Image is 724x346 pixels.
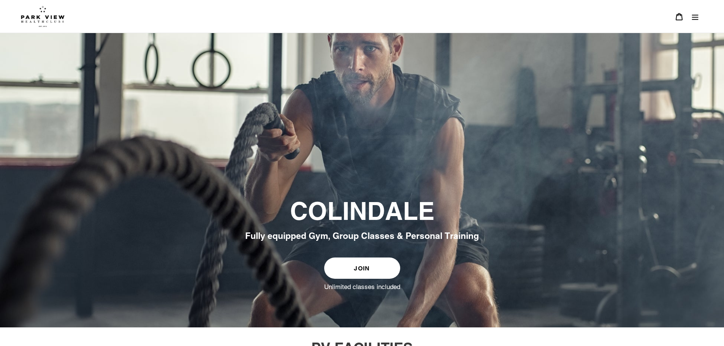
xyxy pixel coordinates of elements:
label: Unlimited classes included [324,283,400,291]
h2: COLINDALE [155,197,569,226]
button: Menu [687,8,703,25]
img: Park view health clubs is a gym near you. [21,6,65,27]
span: Fully equipped Gym, Group Classes & Personal Training [245,231,479,241]
a: JOIN [324,258,400,279]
